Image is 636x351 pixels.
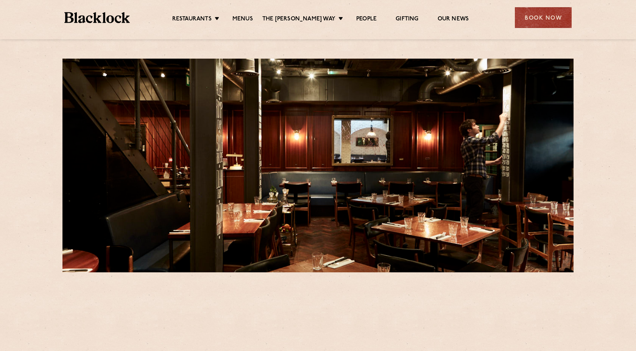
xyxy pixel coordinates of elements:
[262,16,335,24] a: The [PERSON_NAME] Way
[396,16,418,24] a: Gifting
[232,16,253,24] a: Menus
[515,7,572,28] div: Book Now
[172,16,212,24] a: Restaurants
[438,16,469,24] a: Our News
[64,12,130,23] img: BL_Textured_Logo-footer-cropped.svg
[356,16,377,24] a: People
